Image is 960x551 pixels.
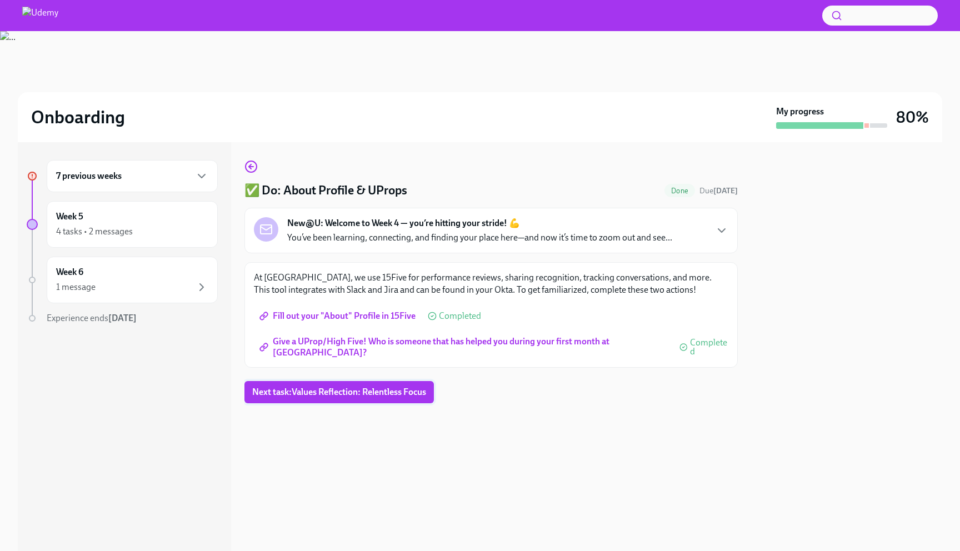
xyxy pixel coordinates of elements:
[47,313,137,323] span: Experience ends
[287,217,520,229] strong: New@U: Welcome to Week 4 — you’re hitting your stride! 💪
[22,7,58,24] img: Udemy
[56,281,96,293] div: 1 message
[244,182,407,199] h4: ✅ Do: About Profile & UProps
[27,257,218,303] a: Week 61 message
[254,336,675,358] a: Give a UProp/High Five! Who is someone that has helped you during your first month at [GEOGRAPHIC...
[439,312,481,320] span: Completed
[108,313,137,323] strong: [DATE]
[699,186,738,196] span: Due
[27,201,218,248] a: Week 54 tasks • 2 messages
[56,266,83,278] h6: Week 6
[47,160,218,192] div: 7 previous weeks
[776,106,824,118] strong: My progress
[664,187,695,195] span: Done
[262,342,667,353] span: Give a UProp/High Five! Who is someone that has helped you during your first month at [GEOGRAPHIC...
[896,107,929,127] h3: 80%
[56,170,122,182] h6: 7 previous weeks
[254,272,728,296] p: At [GEOGRAPHIC_DATA], we use 15Five for performance reviews, sharing recognition, tracking conver...
[690,338,728,356] span: Completed
[56,211,83,223] h6: Week 5
[262,310,416,322] span: Fill out your "About" Profile in 15Five
[713,186,738,196] strong: [DATE]
[699,186,738,196] span: September 20th, 2025 10:00
[252,387,426,398] span: Next task : Values Reflection: Relentless Focus
[56,226,133,238] div: 4 tasks • 2 messages
[287,232,672,244] p: You’ve been learning, connecting, and finding your place here—and now it’s time to zoom out and s...
[254,305,423,327] a: Fill out your "About" Profile in 15Five
[244,381,434,403] button: Next task:Values Reflection: Relentless Focus
[31,106,125,128] h2: Onboarding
